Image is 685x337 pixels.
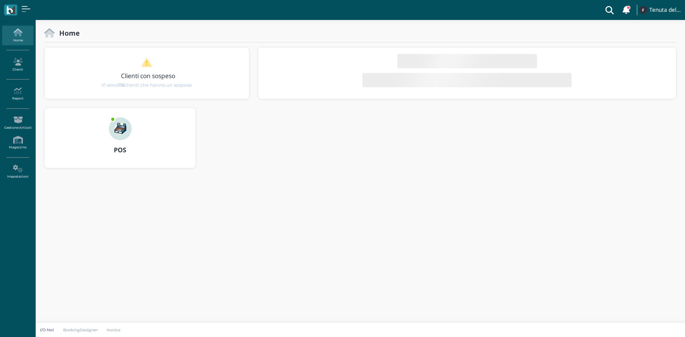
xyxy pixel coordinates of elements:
img: ... [109,117,132,140]
a: Gestione Articoli [2,113,33,133]
a: Impostazioni [2,162,33,182]
b: POS [114,145,126,154]
a: Home [2,26,33,45]
a: Clienti [2,55,33,75]
iframe: Help widget launcher [634,315,679,331]
a: Magazzino [2,133,33,153]
img: logo [6,6,15,14]
h3: Clienti con sospeso [60,72,237,79]
a: ... POS [44,108,196,177]
img: ... [639,6,647,14]
a: Clienti con sospeso Vi sono116clienti che hanno un sospeso [58,58,235,88]
a: ... Tenuta del Barco [638,1,681,19]
div: 1 / 1 [45,47,249,99]
a: Report [2,84,33,104]
h4: Tenuta del Barco [649,7,681,13]
b: 116 [118,82,125,88]
span: Vi sono clienti che hanno un sospeso [101,82,192,88]
h2: Home [55,29,80,37]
